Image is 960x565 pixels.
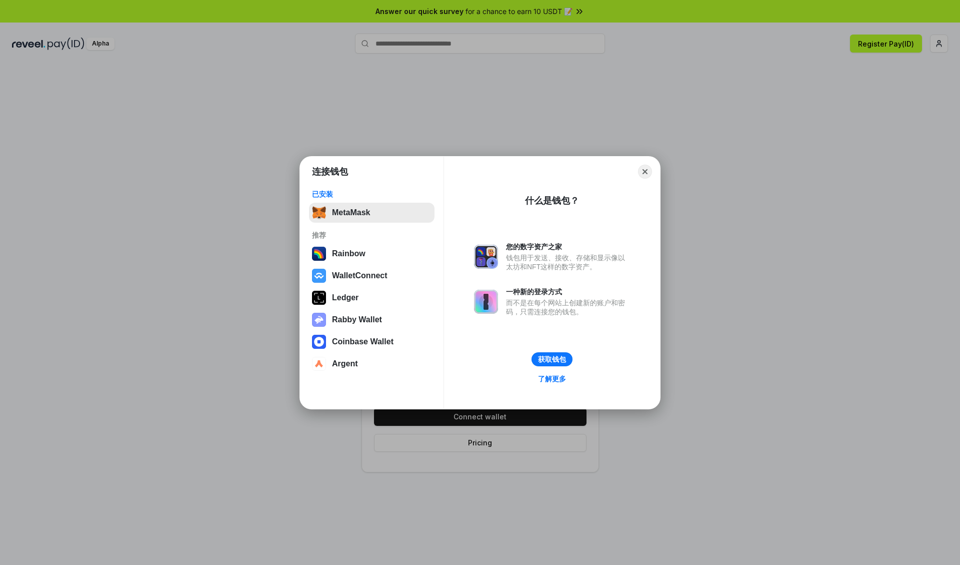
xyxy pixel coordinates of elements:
[312,206,326,220] img: svg+xml,%3Csvg%20fill%3D%22none%22%20height%3D%2233%22%20viewBox%3D%220%200%2035%2033%22%20width%...
[332,315,382,324] div: Rabby Wallet
[506,253,630,271] div: 钱包用于发送、接收、存储和显示像以太坊和NFT这样的数字资产。
[312,166,348,178] h1: 连接钱包
[309,244,434,264] button: Rainbow
[309,203,434,223] button: MetaMask
[538,355,566,364] div: 获取钱包
[332,359,358,368] div: Argent
[332,271,387,280] div: WalletConnect
[474,290,498,314] img: svg+xml,%3Csvg%20xmlns%3D%22http%3A%2F%2Fwww.w3.org%2F2000%2Fsvg%22%20fill%3D%22none%22%20viewBox...
[312,247,326,261] img: svg+xml,%3Csvg%20width%3D%22120%22%20height%3D%22120%22%20viewBox%3D%220%200%20120%20120%22%20fil...
[532,372,572,385] a: 了解更多
[312,313,326,327] img: svg+xml,%3Csvg%20xmlns%3D%22http%3A%2F%2Fwww.w3.org%2F2000%2Fsvg%22%20fill%3D%22none%22%20viewBox...
[538,374,566,383] div: 了解更多
[332,249,365,258] div: Rainbow
[506,298,630,316] div: 而不是在每个网站上创建新的账户和密码，只需连接您的钱包。
[474,245,498,269] img: svg+xml,%3Csvg%20xmlns%3D%22http%3A%2F%2Fwww.w3.org%2F2000%2Fsvg%22%20fill%3D%22none%22%20viewBox...
[309,288,434,308] button: Ledger
[312,269,326,283] img: svg+xml,%3Csvg%20width%3D%2228%22%20height%3D%2228%22%20viewBox%3D%220%200%2028%2028%22%20fill%3D...
[312,335,326,349] img: svg+xml,%3Csvg%20width%3D%2228%22%20height%3D%2228%22%20viewBox%3D%220%200%2028%2028%22%20fill%3D...
[309,266,434,286] button: WalletConnect
[312,291,326,305] img: svg+xml,%3Csvg%20xmlns%3D%22http%3A%2F%2Fwww.w3.org%2F2000%2Fsvg%22%20width%3D%2228%22%20height%3...
[332,208,370,217] div: MetaMask
[309,354,434,374] button: Argent
[312,231,431,240] div: 推荐
[638,165,652,179] button: Close
[309,332,434,352] button: Coinbase Wallet
[525,195,579,207] div: 什么是钱包？
[312,357,326,371] img: svg+xml,%3Csvg%20width%3D%2228%22%20height%3D%2228%22%20viewBox%3D%220%200%2028%2028%22%20fill%3D...
[312,190,431,199] div: 已安装
[332,337,393,346] div: Coinbase Wallet
[506,242,630,251] div: 您的数字资产之家
[531,352,572,366] button: 获取钱包
[309,310,434,330] button: Rabby Wallet
[332,293,358,302] div: Ledger
[506,287,630,296] div: 一种新的登录方式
